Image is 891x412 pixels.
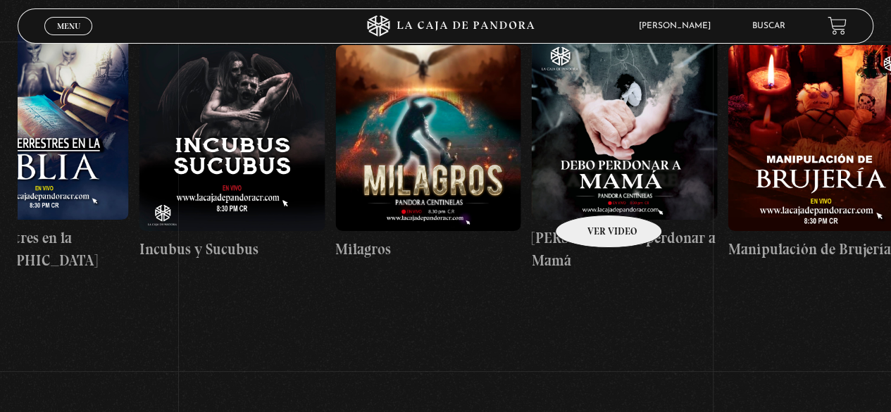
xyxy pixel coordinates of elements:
[632,22,725,30] span: [PERSON_NAME]
[531,227,717,271] h4: [PERSON_NAME] perdonar a Mamá
[335,238,521,261] h4: Milagros
[752,22,785,30] a: Buscar
[828,16,847,35] a: View your shopping cart
[57,22,80,30] span: Menu
[139,238,325,261] h4: Incubus y Sucubus
[52,33,85,43] span: Cerrar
